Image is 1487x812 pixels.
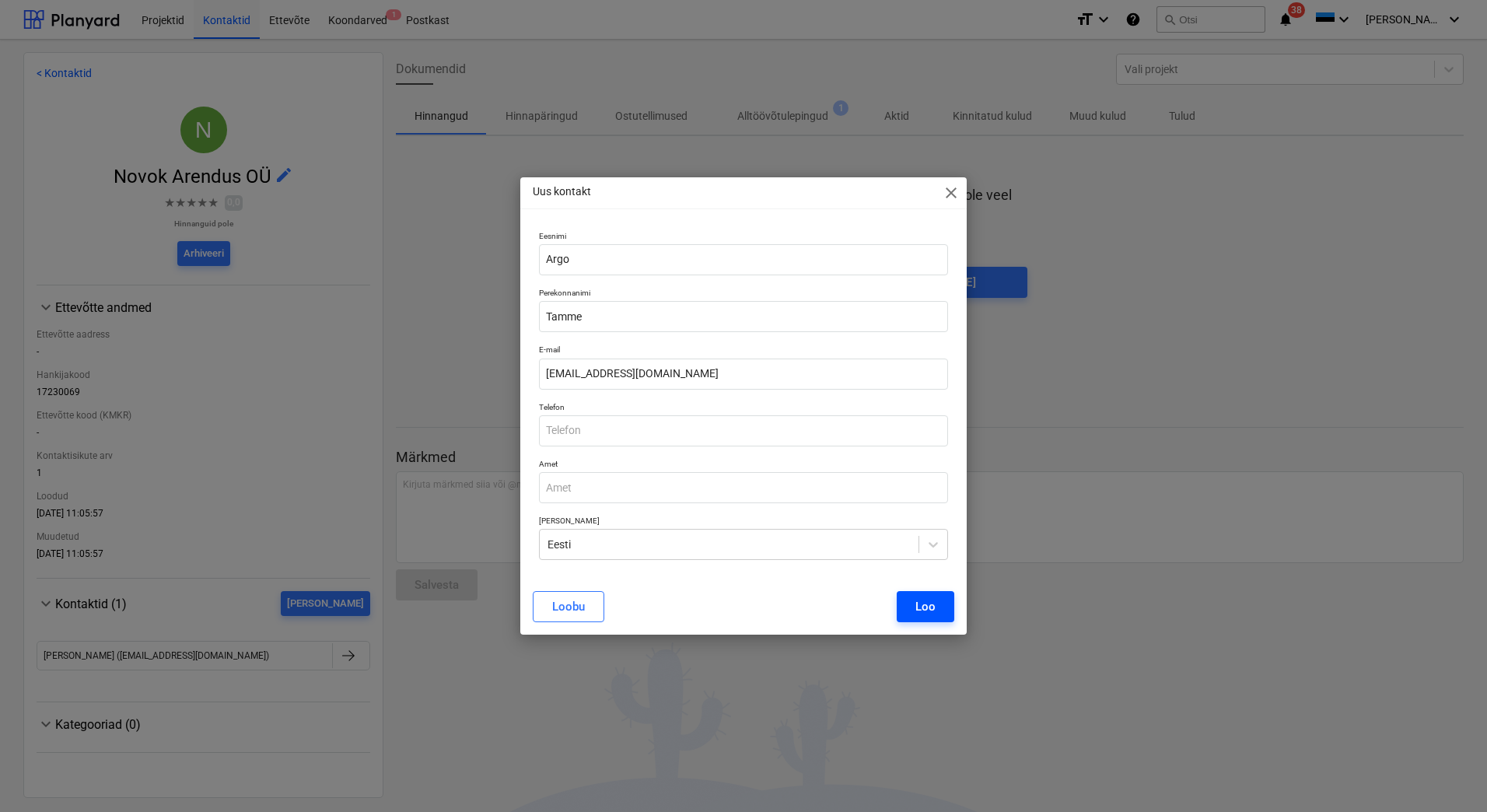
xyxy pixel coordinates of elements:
input: Telefon [539,415,948,446]
p: E-mail [539,345,948,358]
button: Loo [897,591,954,622]
button: Loobu [533,591,604,622]
span: close [942,184,960,202]
p: [PERSON_NAME] [539,516,948,529]
input: Eesnimi [539,244,948,275]
p: Eesnimi [539,231,948,244]
p: Amet [539,459,948,472]
input: E-mail [539,359,948,390]
input: Amet [539,472,948,503]
p: Uus kontakt [533,184,591,200]
iframe: Chat Widget [1409,737,1487,812]
p: Telefon [539,402,948,415]
div: Loobu [552,597,585,617]
input: Perekonnanimi [539,301,948,332]
p: Perekonnanimi [539,288,948,301]
div: Loo [915,597,936,617]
